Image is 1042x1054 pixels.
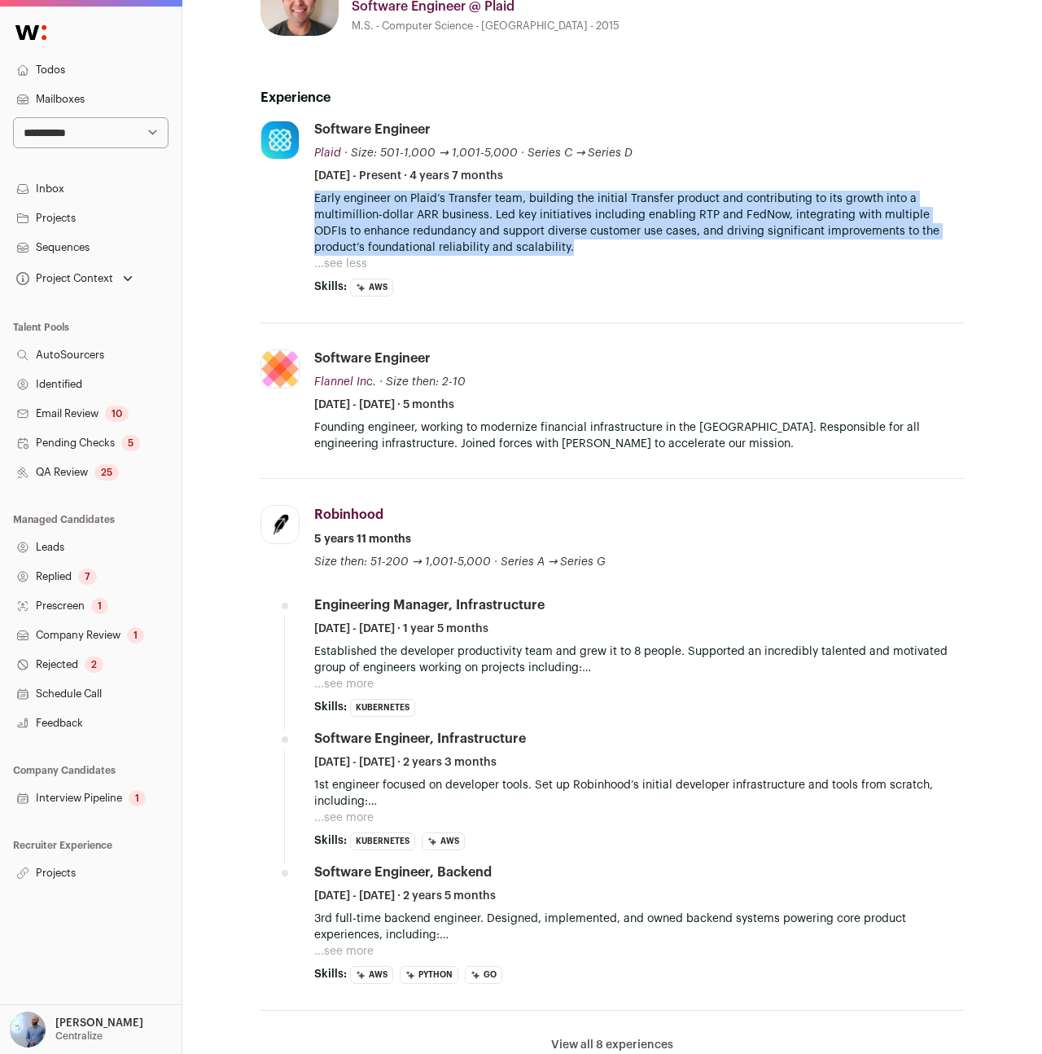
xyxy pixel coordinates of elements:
span: [DATE] - [DATE] · 2 years 3 months [314,754,497,771]
div: Software Engineer, Backend [314,863,492,881]
span: Skills: [314,699,347,715]
img: f94d9133d3b94be5754b4d9745b4182d97c031297df0f0ec9846eee21a2b2704.jpg [261,506,299,543]
span: Skills: [314,966,347,982]
button: Open dropdown [7,1012,147,1047]
div: Engineering Manager, Infrastructure [314,596,545,614]
img: ecbdc480246d6e57a11bf1e1267b59d7344fefaed5252a03241704a7aa457724.jpg [261,121,299,159]
div: 1 [91,598,108,614]
img: 97332-medium_jpg [10,1012,46,1047]
p: Founding engineer, working to modernize financial infrastructure in the [GEOGRAPHIC_DATA]. Respon... [314,419,964,452]
span: [DATE] - [DATE] · 5 months [314,397,454,413]
span: [DATE] - [DATE] · 2 years 5 months [314,888,496,904]
span: · Size then: 2-10 [379,376,466,388]
div: Software Engineer [314,121,431,138]
li: Kubernetes [350,832,415,850]
span: [DATE] - [DATE] · 1 year 5 months [314,621,488,637]
img: Wellfound [7,16,55,49]
li: Kubernetes [350,699,415,717]
button: ...see less [314,256,367,272]
div: Project Context [13,272,113,285]
div: M.S. - Computer Science - [GEOGRAPHIC_DATA] - 2015 [352,20,964,33]
li: Python [400,966,458,984]
span: · [494,554,497,570]
p: 1st engineer focused on developer tools. Set up Robinhood’s initial developer infrastructure and ... [314,777,964,810]
button: ...see more [314,810,374,826]
div: 7 [78,569,97,585]
div: Software Engineer [314,349,431,367]
span: Series A → Series G [501,556,606,568]
img: 282a1b6264e715e5b5033ac2c1d23e02dfbe30c18e386972ad60ca9817b78bb5.jpg [261,350,299,388]
span: [DATE] - Present · 4 years 7 months [314,168,503,184]
span: Skills: [314,279,347,295]
span: Skills: [314,832,347,849]
span: 5 years 11 months [314,531,411,547]
li: Go [465,966,502,984]
li: AWS [350,279,393,296]
div: 10 [105,406,129,422]
p: Centralize [55,1030,103,1043]
span: Series C → Series D [528,147,633,159]
span: Flannel Inc. [314,376,376,388]
p: Early engineer on Plaid’s Transfer team, building the initial Transfer product and contributing t... [314,191,964,256]
span: Size then: 51-200 → 1,001-5,000 [314,556,491,568]
button: ...see more [314,943,374,960]
button: ...see more [314,676,374,692]
span: · Size: 501-1,000 → 1,001-5,000 [344,147,518,159]
p: 3rd full-time backend engineer. Designed, implemented, and owned backend systems powering core pr... [314,911,964,943]
div: 2 [85,657,103,673]
span: Robinhood [314,508,383,521]
div: 1 [127,627,144,643]
div: 1 [129,790,146,806]
p: [PERSON_NAME] [55,1017,143,1030]
button: View all 8 experiences [551,1037,673,1053]
div: 5 [121,435,140,451]
li: AWS [350,966,393,984]
span: Plaid [314,147,341,159]
div: 25 [94,464,119,481]
span: · [521,145,524,161]
li: AWS [422,832,465,850]
p: Established the developer productivity team and grew it to 8 people. Supported an incredibly tale... [314,643,964,676]
div: Software Engineer, Infrastructure [314,730,526,748]
button: Open dropdown [13,267,136,290]
h2: Experience [260,88,964,108]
